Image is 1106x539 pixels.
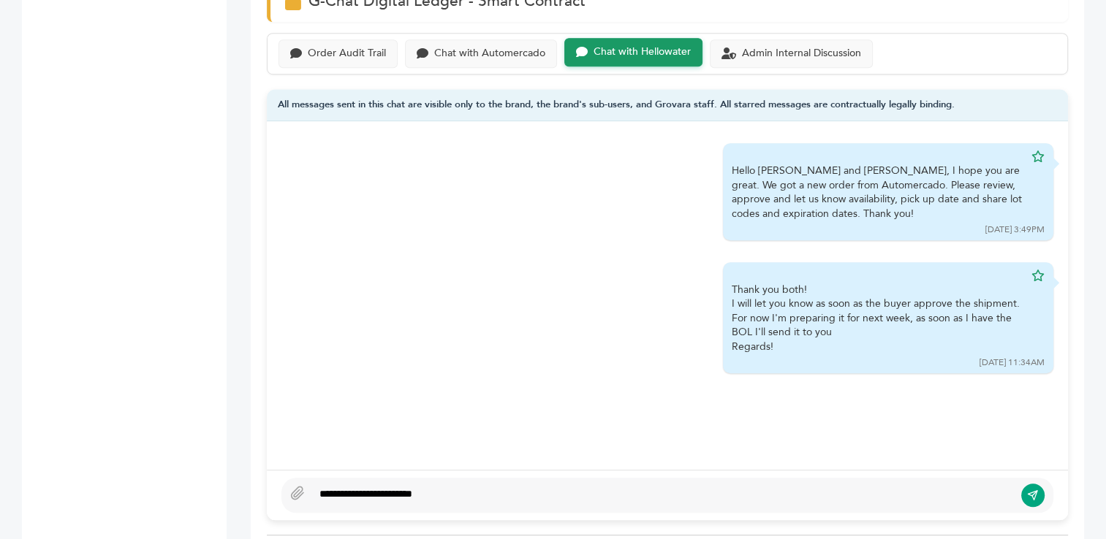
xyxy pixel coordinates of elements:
div: [DATE] 3:49PM [985,223,1045,236]
div: Regards! [732,340,1024,354]
div: Admin Internal Discussion [742,47,861,60]
div: Order Audit Trail [308,47,386,60]
div: I will let you know as soon as the buyer approve the shipment. For now I'm preparing it for next ... [732,297,1024,340]
div: All messages sent in this chat are visible only to the brand, the brand's sub-users, and Grovara ... [267,89,1068,122]
div: Chat with Hellowater [594,46,691,58]
div: Thank you both! [732,283,1024,354]
div: Hello [PERSON_NAME] and [PERSON_NAME], I hope you are great. We got a new order from Automercado.... [732,164,1024,221]
div: Chat with Automercado [434,47,545,60]
div: [DATE] 11:34AM [980,356,1045,369]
